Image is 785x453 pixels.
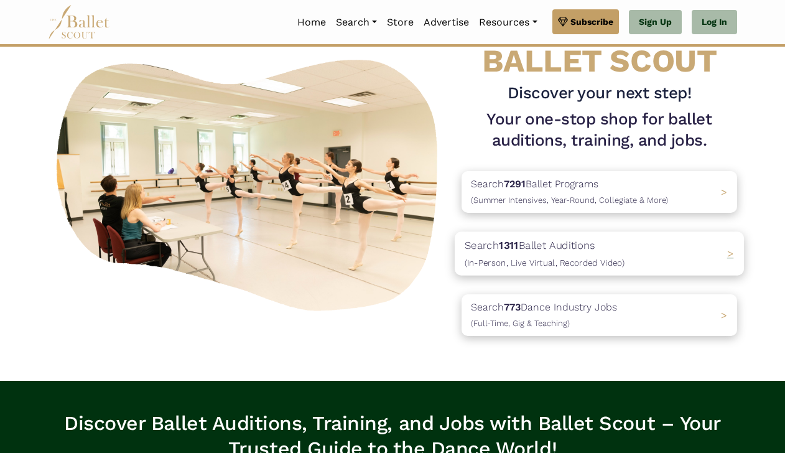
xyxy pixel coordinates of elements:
[462,10,737,78] h4: BALLET SCOUT
[552,9,619,34] a: Subscribe
[474,9,542,35] a: Resources
[462,294,737,336] a: Search773Dance Industry Jobs(Full-Time, Gig & Teaching) >
[721,186,727,198] span: >
[465,236,625,270] p: Search Ballet Auditions
[292,9,331,35] a: Home
[419,9,474,35] a: Advertise
[471,176,668,208] p: Search Ballet Programs
[504,178,526,190] b: 7291
[721,309,727,321] span: >
[462,83,737,104] h3: Discover your next step!
[692,10,737,35] a: Log In
[570,15,613,29] span: Subscribe
[471,319,570,328] span: (Full-Time, Gig & Teaching)
[727,247,734,259] span: >
[462,171,737,213] a: Search7291Ballet Programs(Summer Intensives, Year-Round, Collegiate & More)>
[465,258,625,268] span: (In-Person, Live Virtual, Recorded Video)
[471,299,617,331] p: Search Dance Industry Jobs
[331,9,382,35] a: Search
[382,9,419,35] a: Store
[499,239,518,251] b: 1311
[462,233,737,274] a: Search1311Ballet Auditions(In-Person, Live Virtual, Recorded Video) >
[48,48,452,317] img: A group of ballerinas talking to each other in a ballet studio
[504,301,521,313] b: 773
[471,195,668,205] span: (Summer Intensives, Year-Round, Collegiate & More)
[558,15,568,29] img: gem.svg
[462,109,737,151] h1: Your one-stop shop for ballet auditions, training, and jobs.
[629,10,682,35] a: Sign Up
